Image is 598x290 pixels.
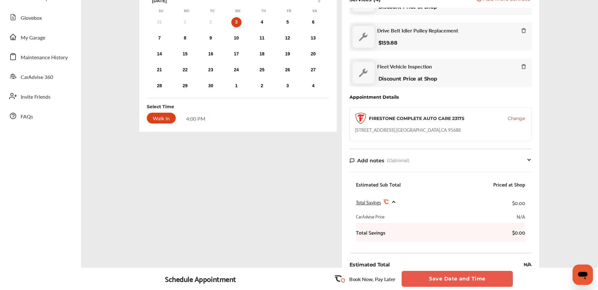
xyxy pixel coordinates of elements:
b: Discount Price at Shop [378,76,437,82]
span: Maintenance History [21,53,68,62]
a: Glovebox [6,9,75,25]
div: Choose Tuesday, September 23rd, 2025 [206,65,216,75]
b: $159.88 [378,40,398,46]
div: 4:00 PM [181,113,210,124]
div: Choose Monday, September 29th, 2025 [180,81,190,91]
div: Mo [184,9,190,13]
div: Choose Saturday, September 13th, 2025 [308,33,318,43]
div: Choose Wednesday, September 10th, 2025 [231,33,241,43]
div: Fr [286,9,292,13]
a: CarAdvise 360 [6,68,75,85]
div: Not available Monday, September 1st, 2025 [180,17,190,27]
div: Choose Tuesday, September 9th, 2025 [206,33,216,43]
div: $0.00 [512,198,525,207]
a: Invite Friends [6,88,75,104]
div: Choose Friday, September 5th, 2025 [282,17,293,27]
div: Estimated Sub Total [356,181,401,187]
b: $0.00 [506,229,525,236]
span: (Optional) [387,158,410,163]
div: Choose Wednesday, October 1st, 2025 [231,81,241,91]
div: Su [158,9,164,13]
div: Choose Sunday, September 28th, 2025 [154,81,165,91]
div: Priced at Shop [493,181,525,187]
div: Th [260,9,267,13]
p: Book Now, Pay Later [349,275,395,283]
div: Sa [312,9,318,13]
div: Choose Saturday, October 4th, 2025 [308,81,318,91]
div: Choose Friday, September 19th, 2025 [282,49,293,59]
span: CarAdvise 360 [21,73,53,81]
div: Choose Saturday, September 27th, 2025 [308,65,318,75]
div: Choose Saturday, September 20th, 2025 [308,49,318,59]
div: Choose Sunday, September 14th, 2025 [154,49,165,59]
div: Choose Thursday, September 4th, 2025 [257,17,267,27]
div: Choose Wednesday, September 17th, 2025 [231,49,241,59]
div: month 2025-09 [147,16,326,92]
a: Maintenance History [6,48,75,65]
div: Choose Thursday, September 18th, 2025 [257,49,267,59]
b: Total Savings [356,229,385,236]
button: Save Date and Time [402,271,513,287]
span: Total Savings [356,199,381,206]
div: Not available Sunday, August 31st, 2025 [154,17,165,27]
iframe: Button to launch messaging window [573,265,593,285]
div: Choose Friday, September 26th, 2025 [282,65,293,75]
span: Fleet Vehicle Inspection [377,63,432,69]
div: N/A [524,261,532,268]
div: Choose Thursday, September 11th, 2025 [257,33,267,43]
div: We [235,9,241,13]
div: Choose Wednesday, September 24th, 2025 [231,65,241,75]
div: CarAdvise Price [356,213,384,220]
div: Choose Tuesday, September 16th, 2025 [206,49,216,59]
span: FAQs [21,113,33,121]
div: Select Time [147,103,174,110]
div: Choose Monday, September 22nd, 2025 [180,65,190,75]
span: Drive Belt Idler Pulley Replacement [377,27,458,33]
span: My Garage [21,34,45,42]
div: Not available Tuesday, September 2nd, 2025 [206,17,216,27]
div: Choose Wednesday, September 3rd, 2025 [231,17,241,27]
div: Choose Sunday, September 21st, 2025 [154,65,165,75]
div: Choose Friday, October 3rd, 2025 [282,81,293,91]
img: default_wrench_icon.d1a43860.svg [352,62,375,84]
div: Choose Monday, September 8th, 2025 [180,33,190,43]
img: note-icon.db9493fa.svg [350,158,355,163]
div: [STREET_ADDRESS] , [GEOGRAPHIC_DATA] , CA 95688 [355,127,461,133]
a: My Garage [6,29,75,45]
span: Add notes [357,158,384,164]
div: Walk In [147,113,176,124]
div: Choose Monday, September 15th, 2025 [180,49,190,59]
img: default_wrench_icon.d1a43860.svg [352,26,375,48]
div: Choose Friday, September 12th, 2025 [282,33,293,43]
div: Estimated Total [350,261,390,268]
div: Tu [209,9,215,13]
span: Invite Friends [21,93,51,101]
button: Change [508,115,525,122]
div: Choose Thursday, October 2nd, 2025 [257,81,267,91]
div: Appointment Details [350,95,399,100]
div: Choose Saturday, September 6th, 2025 [308,17,318,27]
img: logo-firestone.png [355,113,366,124]
div: Schedule Appointment [165,274,236,283]
a: FAQs [6,108,75,124]
span: Glovebox [21,14,42,22]
div: Choose Thursday, September 25th, 2025 [257,65,267,75]
div: FIRESTONE COMPLETE AUTO CARE 23175 [369,115,464,122]
div: Choose Tuesday, September 30th, 2025 [206,81,216,91]
div: N/A [517,213,525,220]
div: Choose Sunday, September 7th, 2025 [154,33,165,43]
